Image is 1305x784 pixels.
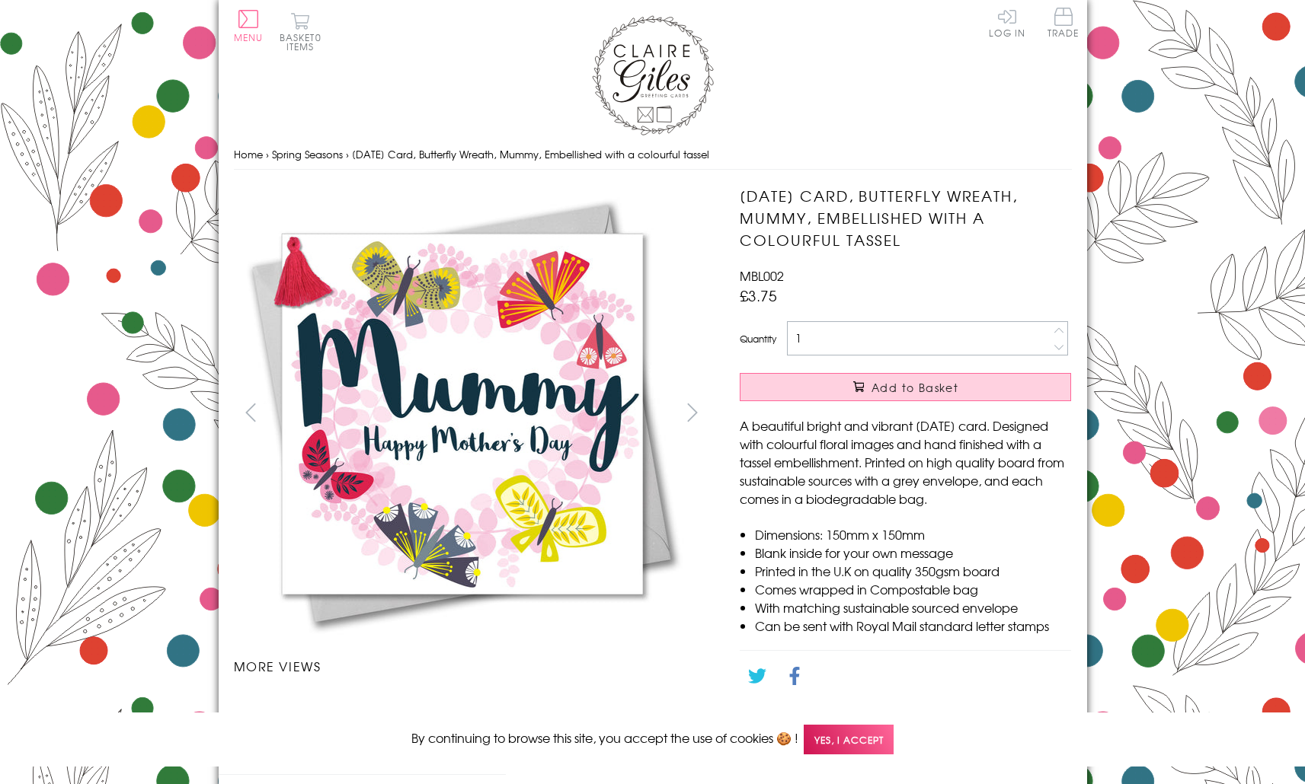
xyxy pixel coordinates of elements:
[234,690,710,724] ul: Carousel Pagination
[531,709,532,709] img: Mother's Day Card, Butterfly Wreath, Mummy, Embellished with a colourful tassel
[234,395,268,429] button: prev
[272,147,343,161] a: Spring Seasons
[755,617,1071,635] li: Can be sent with Royal Mail standard letter stamps
[293,709,293,709] img: Mother's Day Card, Butterfly Wreath, Mummy, Embellished with a colourful tassel
[234,147,263,161] a: Home
[234,657,710,675] h3: More views
[266,147,269,161] span: ›
[740,373,1071,401] button: Add to Basket
[755,580,1071,598] li: Comes wrapped in Compostable bag
[755,525,1071,543] li: Dimensions: 150mm x 150mm
[740,416,1071,508] p: A beautiful bright and vibrant [DATE] card. Designed with colourful floral images and hand finish...
[411,709,412,709] img: Mother's Day Card, Butterfly Wreath, Mummy, Embellished with a colourful tassel
[234,690,353,724] li: Carousel Page 1 (Current Slide)
[590,690,709,724] li: Carousel Page 4
[755,543,1071,562] li: Blank inside for your own message
[1048,8,1080,37] span: Trade
[353,690,472,724] li: Carousel Page 2
[675,395,709,429] button: next
[352,147,709,161] span: [DATE] Card, Butterfly Wreath, Mummy, Embellished with a colourful tassel
[755,562,1071,580] li: Printed in the U.K on quality 350gsm board
[286,30,321,53] span: 0 items
[740,332,776,346] label: Quantity
[872,380,958,395] span: Add to Basket
[234,10,264,42] button: Menu
[346,147,349,161] span: ›
[740,266,784,285] span: MBL002
[804,725,894,754] span: Yes, I accept
[280,12,321,51] button: Basket0 items
[740,285,777,306] span: £3.75
[709,185,1166,642] img: Mother's Day Card, Butterfly Wreath, Mummy, Embellished with a colourful tassel
[233,185,690,642] img: Mother's Day Card, Butterfly Wreath, Mummy, Embellished with a colourful tassel
[592,15,714,135] img: Claire Giles Greetings Cards
[234,30,264,44] span: Menu
[472,690,590,724] li: Carousel Page 3
[234,139,1072,171] nav: breadcrumbs
[753,708,900,726] a: Go back to the collection
[740,185,1071,250] h1: [DATE] Card, Butterfly Wreath, Mummy, Embellished with a colourful tassel
[989,8,1025,37] a: Log In
[1048,8,1080,40] a: Trade
[755,598,1071,617] li: With matching sustainable sourced envelope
